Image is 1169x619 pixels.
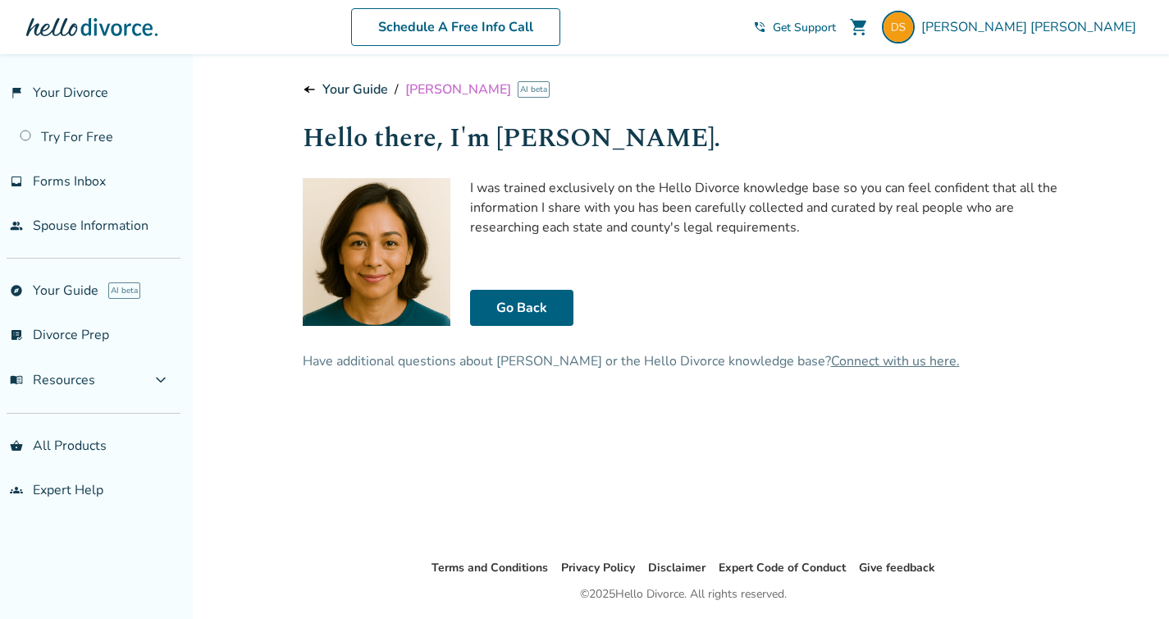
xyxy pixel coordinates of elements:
span: inbox [10,175,23,188]
span: people [10,219,23,232]
a: Connect with us here. [831,352,960,370]
span: expand_more [151,370,171,390]
span: menu_book [10,374,23,387]
li: Give feedback [859,558,935,578]
span: flag_2 [10,86,23,99]
span: phone_in_talk [753,21,766,34]
div: Have additional questions about [PERSON_NAME] or the Hello Divorce knowledge base? [303,352,1064,370]
a: Expert Code of Conduct [719,560,846,575]
span: AI beta [108,282,140,299]
span: Get Support [773,20,836,35]
a: Your Guide [322,80,388,99]
div: / [303,80,1064,99]
span: Resources [10,371,95,389]
span: shopping_basket [10,439,23,452]
img: dswezey2+portal1@gmail.com [882,11,915,44]
iframe: Chat Widget [1087,540,1169,619]
img: Hallie [303,178,450,326]
p: I was trained exclusively on the Hello Divorce knowledge base so you can feel confident that all ... [470,178,1064,237]
span: explore [10,284,23,297]
span: AI beta [518,81,550,98]
a: Privacy Policy [561,560,635,575]
a: phone_in_talkGet Support [753,20,836,35]
div: © 2025 Hello Divorce. All rights reserved. [580,585,787,604]
span: shopping_cart [849,17,869,37]
a: Go Back [470,290,573,326]
a: Schedule A Free Info Call [351,8,560,46]
span: line_end_arrow_notch [303,83,316,96]
span: [PERSON_NAME] [PERSON_NAME] [921,18,1143,36]
span: list_alt_check [10,328,23,342]
span: groups [10,484,23,497]
a: Terms and Conditions [432,560,548,575]
span: [PERSON_NAME] [405,80,511,99]
h1: Hello there, I'm [PERSON_NAME]. [303,118,1064,158]
li: Disclaimer [648,558,706,578]
span: Forms Inbox [33,172,106,190]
